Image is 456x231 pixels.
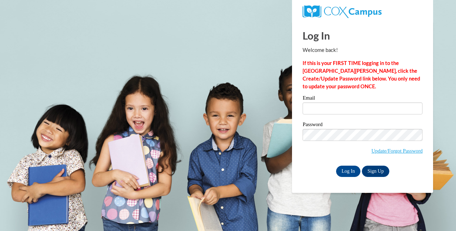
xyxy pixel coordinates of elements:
[303,122,422,129] label: Password
[303,5,381,18] img: COX Campus
[371,148,422,154] a: Update/Forgot Password
[303,8,381,14] a: COX Campus
[336,166,361,177] input: Log In
[303,95,422,102] label: Email
[303,46,422,54] p: Welcome back!
[303,28,422,43] h1: Log In
[362,166,389,177] a: Sign Up
[303,60,420,89] strong: If this is your FIRST TIME logging in to the [GEOGRAPHIC_DATA][PERSON_NAME], click the Create/Upd...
